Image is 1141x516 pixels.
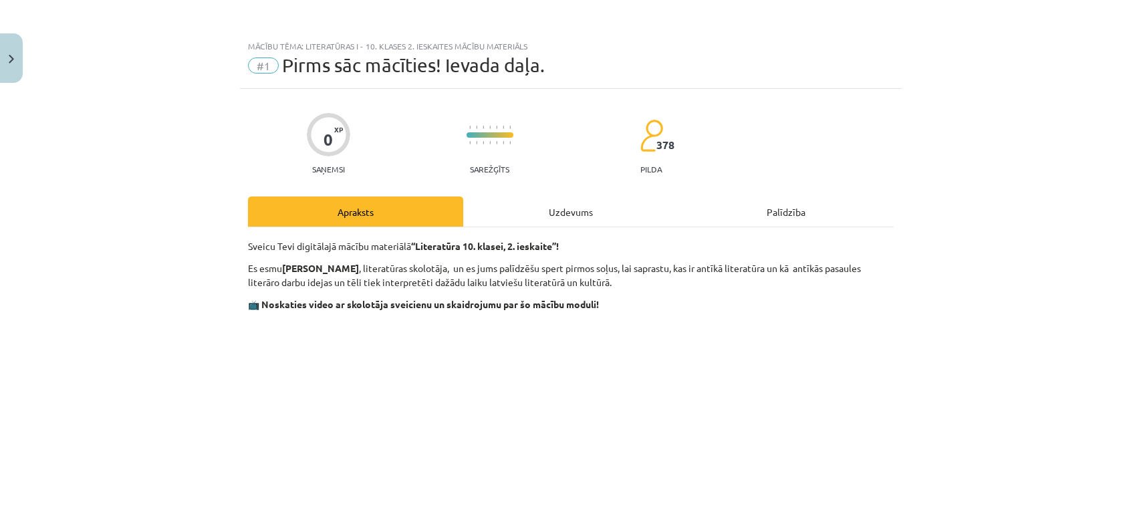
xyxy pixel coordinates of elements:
p: pilda [640,164,662,174]
img: icon-short-line-57e1e144782c952c97e751825c79c345078a6d821885a25fce030b3d8c18986b.svg [503,126,504,129]
img: icon-short-line-57e1e144782c952c97e751825c79c345078a6d821885a25fce030b3d8c18986b.svg [496,126,497,129]
img: icon-short-line-57e1e144782c952c97e751825c79c345078a6d821885a25fce030b3d8c18986b.svg [503,141,504,144]
img: icon-short-line-57e1e144782c952c97e751825c79c345078a6d821885a25fce030b3d8c18986b.svg [469,141,471,144]
p: Es esmu , literatūras skolotāja, un es jums palīdzēšu spert pirmos soļus, lai saprastu, kas ir an... [248,261,894,289]
img: icon-short-line-57e1e144782c952c97e751825c79c345078a6d821885a25fce030b3d8c18986b.svg [476,141,477,144]
img: icon-short-line-57e1e144782c952c97e751825c79c345078a6d821885a25fce030b3d8c18986b.svg [469,126,471,129]
p: Sarežģīts [470,164,509,174]
div: Apraksts [248,197,463,227]
strong: [PERSON_NAME] [282,262,359,274]
div: Palīdzība [678,197,894,227]
img: students-c634bb4e5e11cddfef0936a35e636f08e4e9abd3cc4e673bd6f9a4125e45ecb1.svg [640,119,663,152]
img: icon-short-line-57e1e144782c952c97e751825c79c345078a6d821885a25fce030b3d8c18986b.svg [496,141,497,144]
p: Saņemsi [307,164,350,174]
strong: 📺 Noskaties video ar skolotāja sveicienu un skaidrojumu par šo mācību moduli! [248,298,599,310]
img: icon-short-line-57e1e144782c952c97e751825c79c345078a6d821885a25fce030b3d8c18986b.svg [483,141,484,144]
span: 378 [656,139,674,151]
img: icon-close-lesson-0947bae3869378f0d4975bcd49f059093ad1ed9edebbc8119c70593378902aed.svg [9,55,14,63]
img: icon-short-line-57e1e144782c952c97e751825c79c345078a6d821885a25fce030b3d8c18986b.svg [489,126,491,129]
strong: “Literatūra 10. klasei, 2. ieskaite”! [411,240,559,252]
div: Mācību tēma: Literatūras i - 10. klases 2. ieskaites mācību materiāls [248,41,894,51]
span: XP [334,126,343,133]
img: icon-short-line-57e1e144782c952c97e751825c79c345078a6d821885a25fce030b3d8c18986b.svg [483,126,484,129]
img: icon-short-line-57e1e144782c952c97e751825c79c345078a6d821885a25fce030b3d8c18986b.svg [509,141,511,144]
img: icon-short-line-57e1e144782c952c97e751825c79c345078a6d821885a25fce030b3d8c18986b.svg [476,126,477,129]
div: 0 [324,130,333,149]
img: icon-short-line-57e1e144782c952c97e751825c79c345078a6d821885a25fce030b3d8c18986b.svg [509,126,511,129]
span: #1 [248,57,279,74]
p: Sveicu Tevi digitālajā mācību materiālā [248,239,894,253]
span: Pirms sāc mācīties! Ievada daļa. [282,54,545,76]
img: icon-short-line-57e1e144782c952c97e751825c79c345078a6d821885a25fce030b3d8c18986b.svg [489,141,491,144]
div: Uzdevums [463,197,678,227]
